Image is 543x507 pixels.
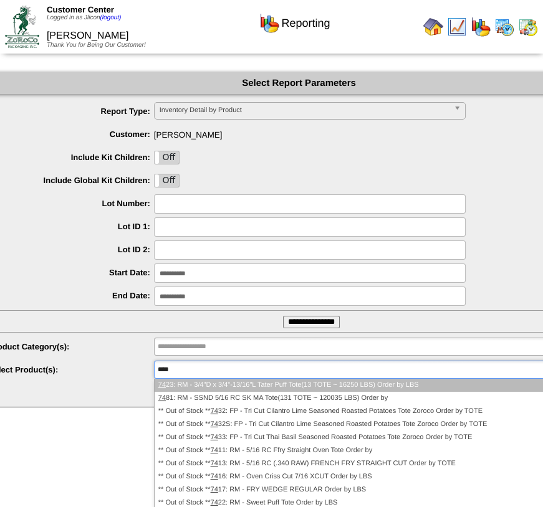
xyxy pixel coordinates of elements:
em: 74 [158,394,166,402]
span: Logged in as Jlicon [47,14,122,21]
img: line_graph.gif [447,17,467,37]
em: 74 [211,499,218,506]
div: OnOff [154,151,180,164]
span: Inventory Detail by Product [160,103,449,118]
em: 74 [211,420,218,428]
img: graph.gif [259,13,279,33]
img: graph.gif [471,17,491,37]
em: 74 [211,434,218,441]
img: ZoRoCo_Logo(Green%26Foil)%20jpg.webp [5,6,39,47]
img: calendarprod.gif [494,17,514,37]
em: 74 [158,381,166,389]
span: Thank You for Being Our Customer! [47,42,146,49]
em: 74 [211,473,218,480]
label: Off [155,151,180,164]
em: 74 [211,407,218,415]
label: Off [155,174,180,187]
em: 74 [211,486,218,493]
span: [PERSON_NAME] [47,31,129,41]
em: 74 [211,460,218,467]
em: 74 [211,447,218,454]
div: OnOff [154,174,180,187]
span: Reporting [281,17,330,30]
img: calendarinout.gif [518,17,538,37]
a: (logout) [100,14,122,21]
span: Customer Center [47,5,114,14]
